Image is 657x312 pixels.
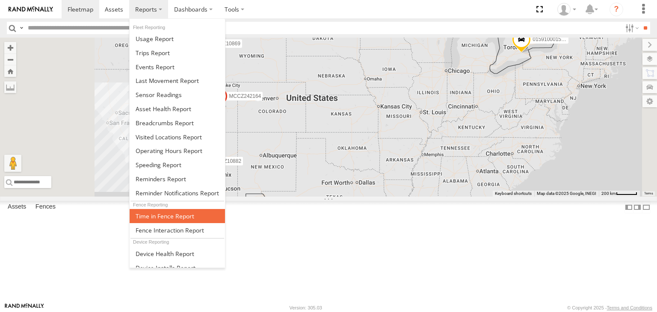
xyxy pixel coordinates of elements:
[533,36,575,42] span: 015910001545733
[644,192,653,195] a: Terms
[599,191,640,197] button: Map Scale: 200 km per 46 pixels
[622,22,640,34] label: Search Filter Options
[130,116,225,130] a: Breadcrumbs Report
[130,261,225,275] a: Device Installs Report
[18,22,25,34] label: Search Query
[216,41,240,47] span: NHZ10869
[130,74,225,88] a: Last Movement Report
[607,305,652,310] a: Terms and Conditions
[9,6,53,12] img: rand-logo.svg
[130,102,225,116] a: Asset Health Report
[601,191,616,196] span: 200 km
[4,53,16,65] button: Zoom out
[130,247,225,261] a: Device Health Report
[642,95,657,107] label: Map Settings
[4,81,16,93] label: Measure
[130,172,225,186] a: Reminders Report
[537,191,596,196] span: Map data ©2025 Google, INEGI
[554,3,579,16] div: Zulema McIntosch
[624,201,633,213] label: Dock Summary Table to the Left
[216,158,241,164] span: NHZ10882
[229,93,261,99] span: MCCZ242164
[5,303,44,312] a: Visit our Website
[130,158,225,172] a: Fleet Speed Report
[130,144,225,158] a: Asset Operating Hours Report
[567,305,652,310] div: © Copyright 2025 -
[130,223,225,237] a: Fence Interaction Report
[130,32,225,46] a: Usage Report
[290,305,322,310] div: Version: 305.03
[130,130,225,144] a: Visited Locations Report
[610,3,623,16] i: ?
[130,46,225,60] a: Trips Report
[4,155,21,172] button: Drag Pegman onto the map to open Street View
[642,201,651,213] label: Hide Summary Table
[130,88,225,102] a: Sensor Readings
[130,209,225,223] a: Time in Fences Report
[31,201,60,213] label: Fences
[4,42,16,53] button: Zoom in
[130,60,225,74] a: Full Events Report
[4,65,16,77] button: Zoom Home
[130,186,225,200] a: Service Reminder Notifications Report
[495,191,532,197] button: Keyboard shortcuts
[633,201,642,213] label: Dock Summary Table to the Right
[3,201,30,213] label: Assets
